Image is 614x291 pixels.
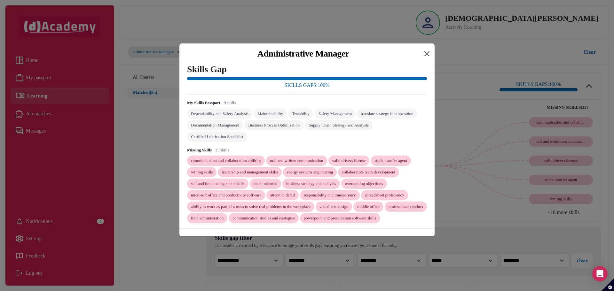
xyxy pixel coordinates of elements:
div: communication and collaboration abilities [191,158,261,163]
div: professional conduct [389,204,423,209]
div: collaborative team development [342,170,395,175]
div: oral and written communication [270,158,323,163]
div: overcoming objections [345,181,383,186]
div: self and time management skills [191,181,245,186]
div: 9 skills [224,100,236,106]
button: Close [422,49,432,59]
div: valid drivers license [332,158,366,163]
div: detail oriented [254,181,278,186]
div: visual arts design [319,204,348,209]
div: energy systems engineering [287,170,333,175]
div: Administrative Manager [185,49,422,59]
div: ability to work as part of a team to solve real problems in the workplace [191,204,311,209]
div: spreadsheet proficiency [365,193,404,198]
div: 23 skills [215,147,229,153]
div: business strategy and analysis [286,181,336,186]
div: Documentation Management [191,123,239,128]
div: SKILLS GAPS: 100 % [285,81,330,89]
div: Certified Lubrication Specialist [191,134,243,139]
div: middle office [357,204,379,209]
div: writing skills [191,170,213,175]
div: stock transfer agent [374,158,407,163]
div: Open Intercom Messenger [592,266,608,281]
div: Supply Chain Strategy and Analysis [309,123,369,128]
div: responsibility and transparency [304,193,356,198]
h3: Skills Gap [187,64,427,75]
div: leadership and management skills [222,170,278,175]
div: Business Process Optimization [248,123,300,128]
div: translate strategy into operation [361,111,413,116]
div: microsoft office and productivity software [191,193,261,198]
div: Dependability and Safety Analysis [191,111,248,116]
div: Safety Management [319,111,352,116]
div: attend to detail [270,193,295,198]
div: powerpoint and presentation software skills [304,216,376,221]
div: Maintainability [257,111,283,116]
h4: My Skills Passport [187,100,220,105]
div: Testability [292,111,310,116]
div: communication studies and strategies [232,216,295,221]
div: fund administration [191,216,224,221]
button: Set cookie preferences [601,278,614,291]
h4: Missing Skills [187,148,212,153]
